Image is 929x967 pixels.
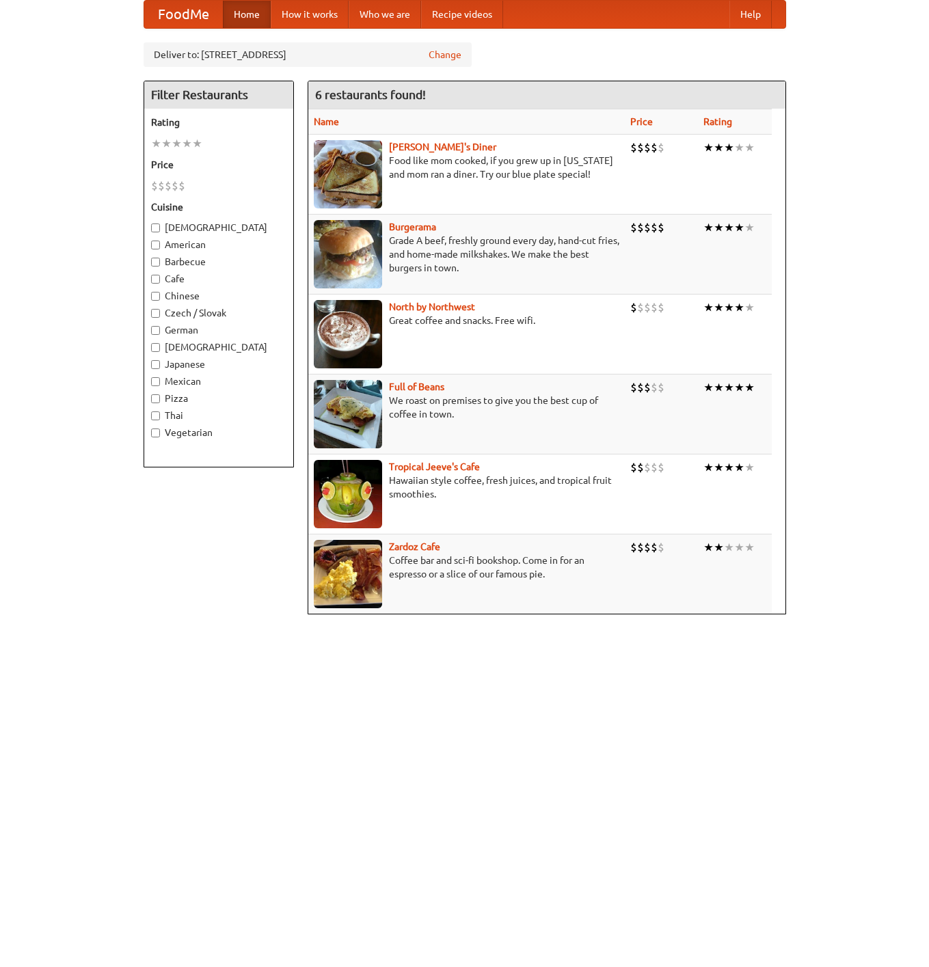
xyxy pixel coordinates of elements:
[314,220,382,288] img: burgerama.jpg
[314,380,382,448] img: beans.jpg
[703,140,714,155] li: ★
[389,381,444,392] b: Full of Beans
[644,140,651,155] li: $
[314,474,619,501] p: Hawaiian style coffee, fresh juices, and tropical fruit smoothies.
[658,460,664,475] li: $
[161,136,172,151] li: ★
[744,140,755,155] li: ★
[151,343,160,352] input: [DEMOGRAPHIC_DATA]
[314,116,339,127] a: Name
[644,300,651,315] li: $
[714,380,724,395] li: ★
[714,300,724,315] li: ★
[389,461,480,472] a: Tropical Jeeve's Cafe
[314,460,382,528] img: jeeves.jpg
[651,300,658,315] li: $
[714,220,724,235] li: ★
[144,81,293,109] h4: Filter Restaurants
[389,541,440,552] b: Zardoz Cafe
[314,154,619,181] p: Food like mom cooked, if you grew up in [US_STATE] and mom ran a diner. Try our blue plate special!
[637,300,644,315] li: $
[724,220,734,235] li: ★
[314,394,619,421] p: We roast on premises to give you the best cup of coffee in town.
[151,255,286,269] label: Barbecue
[734,380,744,395] li: ★
[630,540,637,555] li: $
[658,540,664,555] li: $
[637,380,644,395] li: $
[151,326,160,335] input: German
[151,136,161,151] li: ★
[630,300,637,315] li: $
[734,220,744,235] li: ★
[651,380,658,395] li: $
[630,140,637,155] li: $
[744,220,755,235] li: ★
[651,220,658,235] li: $
[703,460,714,475] li: ★
[734,460,744,475] li: ★
[151,238,286,251] label: American
[714,140,724,155] li: ★
[314,300,382,368] img: north.jpg
[151,306,286,320] label: Czech / Slovak
[389,221,436,232] a: Burgerama
[644,460,651,475] li: $
[644,380,651,395] li: $
[151,340,286,354] label: [DEMOGRAPHIC_DATA]
[151,309,160,318] input: Czech / Slovak
[151,115,286,129] h5: Rating
[724,380,734,395] li: ★
[734,140,744,155] li: ★
[151,200,286,214] h5: Cuisine
[658,300,664,315] li: $
[703,300,714,315] li: ★
[151,178,158,193] li: $
[714,540,724,555] li: ★
[151,411,160,420] input: Thai
[151,258,160,267] input: Barbecue
[314,140,382,208] img: sallys.jpg
[144,1,223,28] a: FoodMe
[223,1,271,28] a: Home
[144,42,472,67] div: Deliver to: [STREET_ADDRESS]
[165,178,172,193] li: $
[637,220,644,235] li: $
[314,314,619,327] p: Great coffee and snacks. Free wifi.
[389,141,496,152] a: [PERSON_NAME]'s Diner
[644,220,651,235] li: $
[151,392,286,405] label: Pizza
[714,460,724,475] li: ★
[703,540,714,555] li: ★
[151,223,160,232] input: [DEMOGRAPHIC_DATA]
[651,460,658,475] li: $
[151,275,160,284] input: Cafe
[151,426,286,439] label: Vegetarian
[644,540,651,555] li: $
[630,380,637,395] li: $
[389,301,475,312] b: North by Northwest
[729,1,772,28] a: Help
[314,234,619,275] p: Grade A beef, freshly ground every day, hand-cut fries, and home-made milkshakes. We make the bes...
[744,380,755,395] li: ★
[703,380,714,395] li: ★
[651,140,658,155] li: $
[315,88,426,101] ng-pluralize: 6 restaurants found!
[151,289,286,303] label: Chinese
[182,136,192,151] li: ★
[734,540,744,555] li: ★
[151,323,286,337] label: German
[151,158,286,172] h5: Price
[744,540,755,555] li: ★
[630,220,637,235] li: $
[630,460,637,475] li: $
[158,178,165,193] li: $
[734,300,744,315] li: ★
[151,360,160,369] input: Japanese
[151,428,160,437] input: Vegetarian
[172,178,178,193] li: $
[172,136,182,151] li: ★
